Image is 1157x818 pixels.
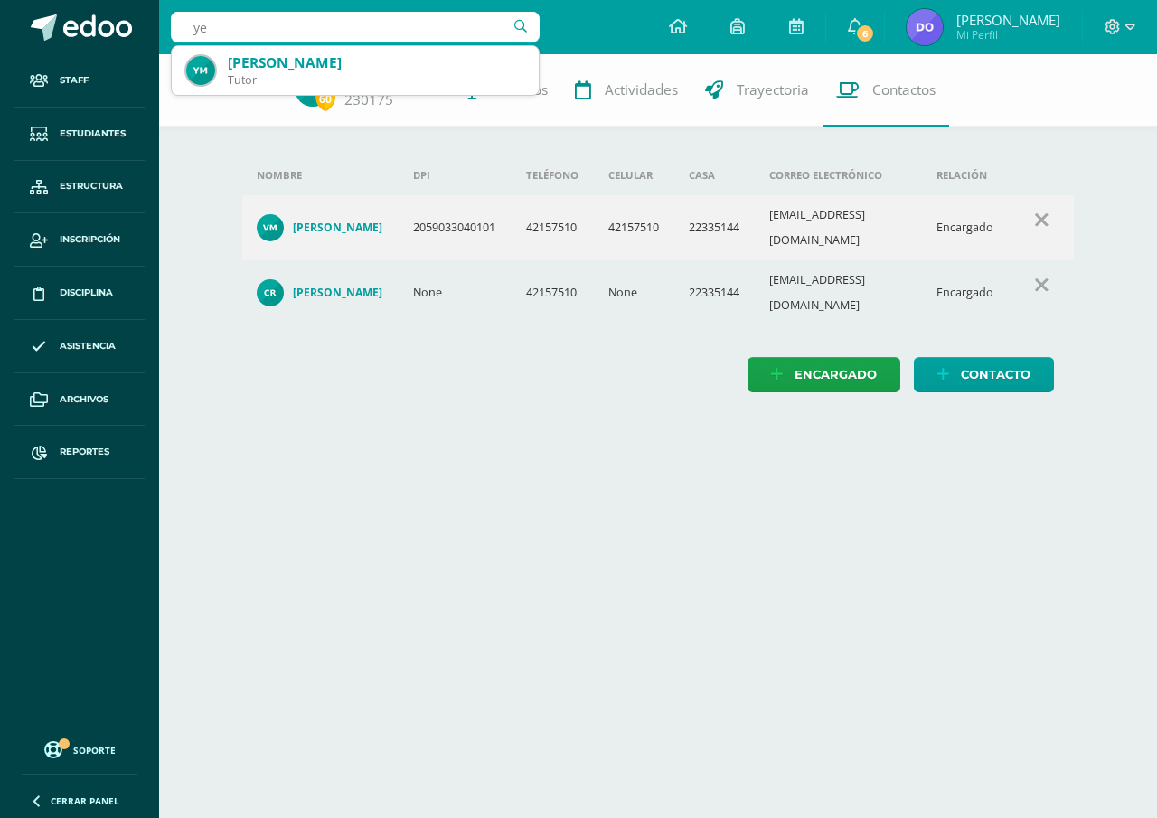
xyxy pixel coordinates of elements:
[907,9,943,45] img: 580415d45c0d8f7ad9595d428b689caf.png
[605,80,678,99] span: Actividades
[872,80,936,99] span: Contactos
[171,12,540,42] input: Busca un usuario...
[674,195,755,260] td: 22335144
[399,195,512,260] td: 2059033040101
[674,260,755,325] td: 22335144
[594,260,674,325] td: None
[51,794,119,807] span: Cerrar panel
[922,195,1009,260] td: Encargado
[956,11,1060,29] span: [PERSON_NAME]
[60,339,116,353] span: Asistencia
[922,260,1009,325] td: Encargado
[961,358,1030,391] span: Contacto
[755,260,922,325] td: [EMAIL_ADDRESS][DOMAIN_NAME]
[561,54,691,127] a: Actividades
[14,373,145,427] a: Archivos
[512,260,594,325] td: 42157510
[691,54,823,127] a: Trayectoria
[293,286,382,300] h4: [PERSON_NAME]
[257,279,284,306] img: db7e1f69875f6f984d99e8774b42656e.png
[228,72,524,88] div: Tutor
[512,195,594,260] td: 42157510
[60,392,108,407] span: Archivos
[755,155,922,195] th: Correo electrónico
[914,357,1054,392] a: Contacto
[748,357,900,392] a: Encargado
[344,90,393,109] a: 230175
[512,155,594,195] th: Teléfono
[60,73,89,88] span: Staff
[60,286,113,300] span: Disciplina
[14,213,145,267] a: Inscripción
[293,221,382,235] h4: [PERSON_NAME]
[60,232,120,247] span: Inscripción
[14,426,145,479] a: Reportes
[60,445,109,459] span: Reportes
[399,155,512,195] th: DPI
[674,155,755,195] th: Casa
[755,195,922,260] td: [EMAIL_ADDRESS][DOMAIN_NAME]
[594,155,674,195] th: Celular
[14,267,145,320] a: Disciplina
[594,195,674,260] td: 42157510
[399,260,512,325] td: None
[922,155,1009,195] th: Relación
[73,744,116,757] span: Soporte
[315,88,335,110] span: 60
[228,53,524,72] div: [PERSON_NAME]
[14,320,145,373] a: Asistencia
[257,279,384,306] a: [PERSON_NAME]
[795,358,877,391] span: Encargado
[22,737,137,761] a: Soporte
[60,127,126,141] span: Estudiantes
[14,108,145,161] a: Estudiantes
[823,54,949,127] a: Contactos
[14,54,145,108] a: Staff
[186,56,215,85] img: 03b2f9a4e4dbe997b3966ce2bbf726f3.png
[242,155,399,195] th: Nombre
[60,179,123,193] span: Estructura
[257,214,384,241] a: [PERSON_NAME]
[257,214,284,241] img: c2c143db05dd711f386ebe6dc07c9a2e.png
[855,24,875,43] span: 6
[956,27,1060,42] span: Mi Perfil
[737,80,809,99] span: Trayectoria
[14,161,145,214] a: Estructura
